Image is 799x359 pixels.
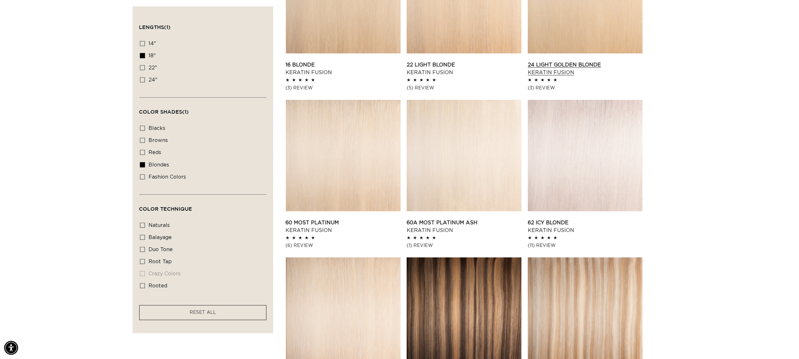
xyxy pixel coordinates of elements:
span: naturals [149,222,170,228]
span: (1) [183,109,189,115]
span: Color Shades [139,109,189,115]
a: RESET ALL [189,309,216,317]
span: blondes [149,162,169,167]
div: Accessibility Menu [4,341,18,355]
summary: Color Technique (0 selected) [139,195,266,218]
summary: Lengths (1 selected) [139,13,266,36]
span: balayage [149,235,172,240]
summary: Color Shades (1 selected) [139,98,266,121]
a: 24 Light Golden Blonde Keratin Fusion [528,61,643,76]
span: duo tone [149,247,173,252]
a: 62 Icy Blonde Keratin Fusion [528,219,643,234]
a: 16 Blonde Keratin Fusion [286,61,401,76]
a: 60A Most Platinum Ash Keratin Fusion [407,219,521,234]
span: browns [149,138,168,143]
span: RESET ALL [189,310,216,315]
span: rooted [149,283,168,288]
span: (1) [164,24,171,30]
a: 22 Light Blonde Keratin Fusion [407,61,521,76]
span: Color Technique [139,206,192,212]
span: root tap [149,259,172,264]
span: Lengths [139,24,171,30]
span: 18" [149,53,156,58]
a: 60 Most Platinum Keratin Fusion [286,219,401,234]
span: reds [149,150,162,155]
iframe: Chat Widget [767,328,799,359]
span: 22" [149,65,157,70]
span: 24" [149,77,158,82]
span: blacks [149,126,166,131]
span: 14" [149,41,156,46]
span: fashion colors [149,174,186,179]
